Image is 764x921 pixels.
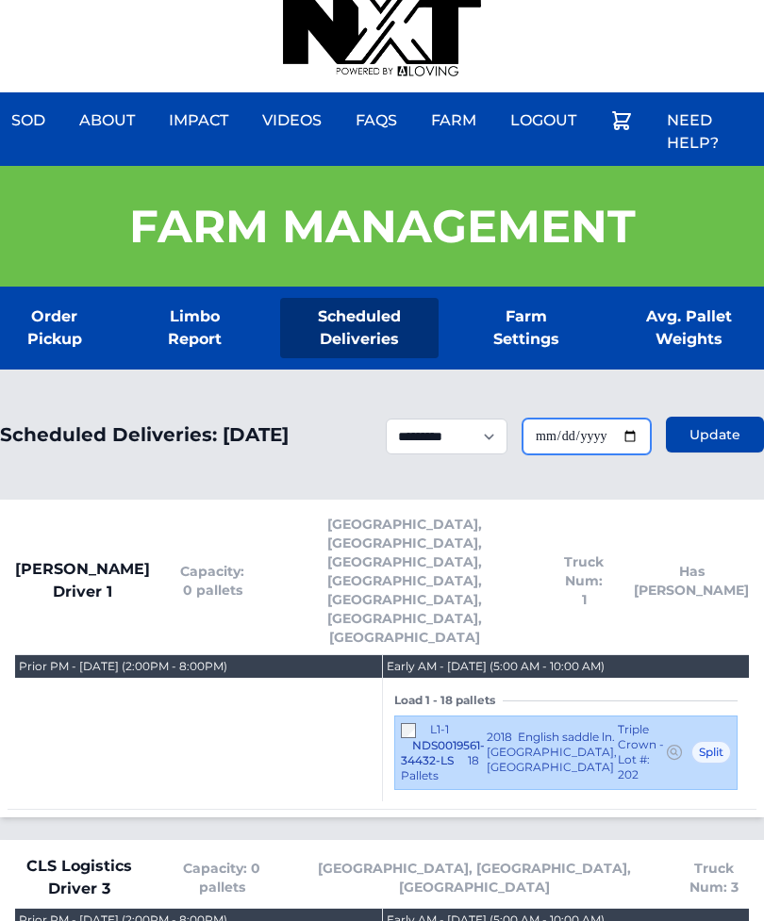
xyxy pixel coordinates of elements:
span: Truck Num: 1 [564,552,604,609]
span: Capacity: 0 pallets [174,859,270,896]
h1: Farm Management [129,204,636,249]
a: FAQs [344,98,408,143]
div: Early AM - [DATE] (5:00 AM - 10:00 AM) [387,659,605,674]
span: Truck Num: 3 [680,859,749,896]
a: Scheduled Deliveries [280,298,439,358]
span: Triple Crown - Lot #: 202 [618,722,665,782]
span: [GEOGRAPHIC_DATA], [GEOGRAPHIC_DATA], [GEOGRAPHIC_DATA] [300,859,650,896]
span: Split [691,741,731,764]
span: Load 1 - 18 pallets [394,693,503,708]
a: Impact [158,98,240,143]
span: 18 Pallets [401,753,479,782]
a: Farm [420,98,488,143]
span: [PERSON_NAME] Driver 1 [15,558,150,603]
span: CLS Logistics Driver 3 [15,855,144,900]
a: Need Help? [656,98,764,166]
a: Videos [251,98,333,143]
span: Has [PERSON_NAME] [634,562,749,600]
a: Limbo Report [140,298,251,358]
span: 2018 English saddle ln. [GEOGRAPHIC_DATA], [GEOGRAPHIC_DATA] [487,730,619,775]
button: Update [666,417,764,452]
a: About [68,98,146,143]
span: NDS0019561-34432-LS [401,738,485,767]
span: [GEOGRAPHIC_DATA], [GEOGRAPHIC_DATA], [GEOGRAPHIC_DATA], [GEOGRAPHIC_DATA], [GEOGRAPHIC_DATA], [G... [274,515,534,647]
span: L1-1 [430,722,449,736]
div: Prior PM - [DATE] (2:00PM - 8:00PM) [19,659,227,674]
span: Capacity: 0 pallets [180,562,244,600]
a: Avg. Pallet Weights [613,298,764,358]
span: Update [689,425,740,444]
a: Logout [499,98,588,143]
a: Farm Settings [469,298,583,358]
